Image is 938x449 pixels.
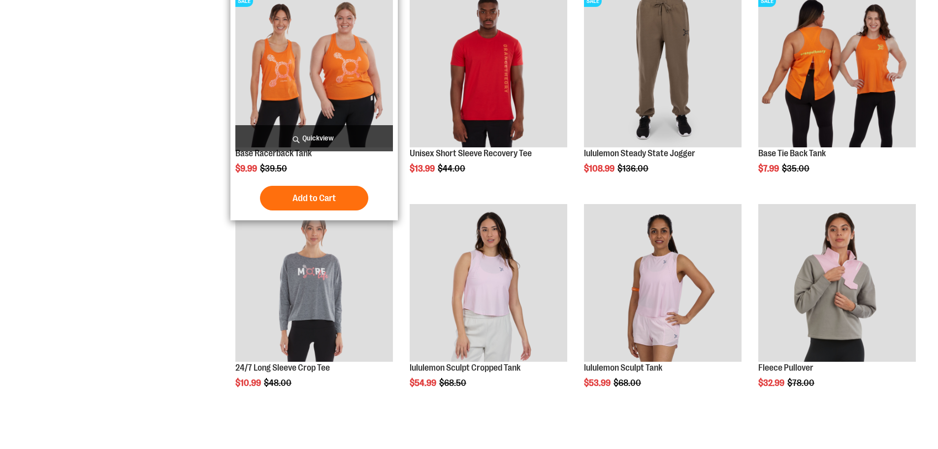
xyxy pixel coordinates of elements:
[787,378,816,388] span: $78.00
[292,193,336,204] span: Add to Cart
[410,148,532,158] a: Unisex Short Sleeve Recovery Tee
[230,199,398,413] div: product
[584,204,742,362] img: Main Image of 1538347
[235,363,330,373] a: 24/7 Long Sleeve Crop Tee
[235,125,393,151] a: Quickview
[584,148,695,158] a: lululemon Steady State Jogger
[758,204,916,362] img: Product image for Fleece Pullover
[235,204,393,363] a: Product image for 24/7 Long Sleeve Crop Tee
[260,186,368,210] button: Add to Cart
[410,363,520,373] a: lululemon Sculpt Cropped Tank
[584,204,742,363] a: Main Image of 1538347
[758,148,826,158] a: Base Tie Back Tank
[617,164,650,173] span: $136.00
[410,164,436,173] span: $13.99
[753,199,921,413] div: product
[614,378,643,388] span: $68.00
[264,378,293,388] span: $48.00
[260,164,289,173] span: $39.50
[410,204,567,362] img: lululemon Sculpt Cropped Tank
[584,363,662,373] a: lululemon Sculpt Tank
[584,164,616,173] span: $108.99
[410,204,567,363] a: lululemon Sculpt Cropped Tank
[758,363,813,373] a: Fleece Pullover
[758,204,916,363] a: Product image for Fleece Pullover
[579,199,746,413] div: product
[782,164,811,173] span: $35.00
[235,148,312,158] a: Base Racerback Tank
[410,378,438,388] span: $54.99
[758,378,786,388] span: $32.99
[235,378,262,388] span: $10.99
[235,204,393,362] img: Product image for 24/7 Long Sleeve Crop Tee
[235,164,259,173] span: $9.99
[405,199,572,413] div: product
[438,164,467,173] span: $44.00
[584,378,612,388] span: $53.99
[758,164,780,173] span: $7.99
[439,378,468,388] span: $68.50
